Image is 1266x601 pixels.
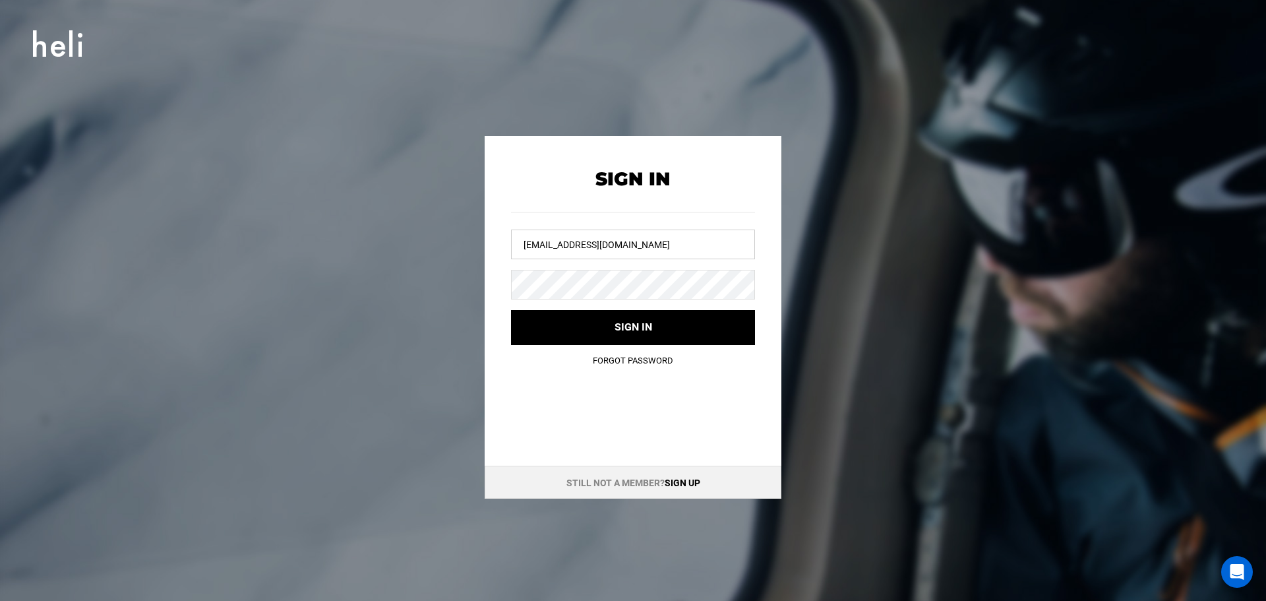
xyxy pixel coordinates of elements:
[485,466,781,499] div: Still not a member?
[511,230,755,259] input: Username
[511,310,755,345] button: Sign in
[1221,556,1253,588] div: Open Intercom Messenger
[593,356,673,365] a: Forgot Password
[511,169,755,189] h2: Sign In
[665,478,700,488] a: Sign up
